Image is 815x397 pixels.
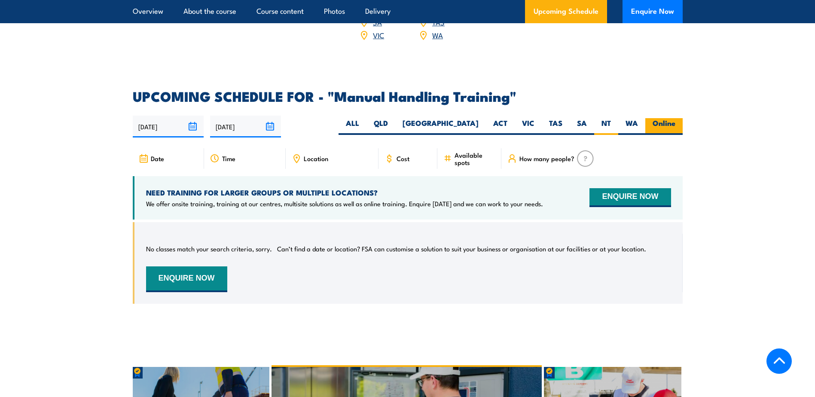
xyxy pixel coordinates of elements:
h4: NEED TRAINING FOR LARGER GROUPS OR MULTIPLE LOCATIONS? [146,188,543,197]
a: SA [373,17,382,27]
span: Cost [397,155,409,162]
a: VIC [373,30,384,40]
label: SA [570,118,594,135]
h2: UPCOMING SCHEDULE FOR - "Manual Handling Training" [133,90,683,102]
span: How many people? [519,155,574,162]
a: WA [432,30,443,40]
label: ACT [486,118,515,135]
button: ENQUIRE NOW [146,266,227,292]
input: From date [133,116,204,137]
p: We offer onsite training, training at our centres, multisite solutions as well as online training... [146,199,543,208]
input: To date [210,116,281,137]
label: Online [645,118,683,135]
span: Time [222,155,235,162]
label: QLD [366,118,395,135]
label: TAS [542,118,570,135]
label: WA [618,118,645,135]
button: ENQUIRE NOW [589,188,671,207]
span: Location [304,155,328,162]
label: NT [594,118,618,135]
span: Available spots [455,151,495,166]
span: Date [151,155,164,162]
p: No classes match your search criteria, sorry. [146,244,272,253]
label: VIC [515,118,542,135]
label: [GEOGRAPHIC_DATA] [395,118,486,135]
label: ALL [339,118,366,135]
p: Can’t find a date or location? FSA can customise a solution to suit your business or organisation... [277,244,646,253]
a: TAS [432,17,445,27]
